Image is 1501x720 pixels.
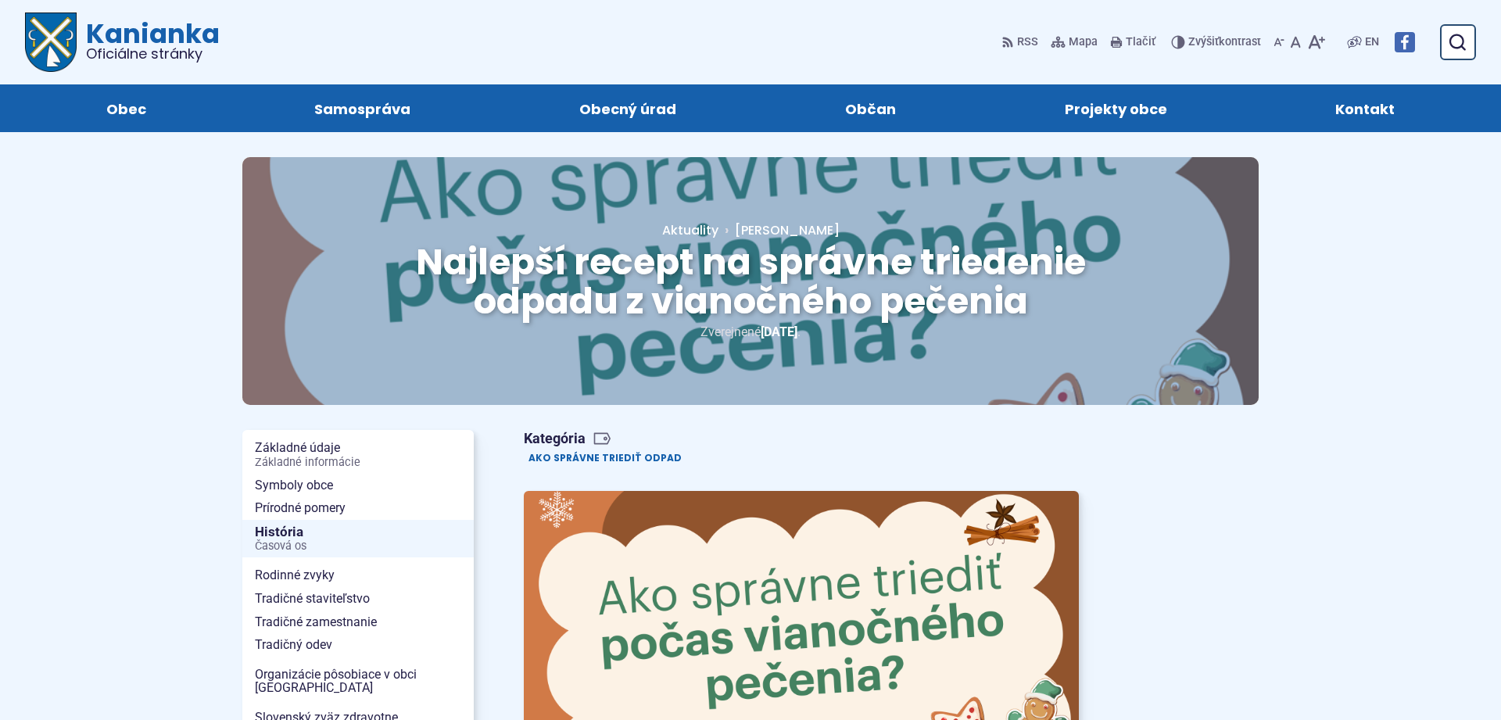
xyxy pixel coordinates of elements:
span: Mapa [1069,33,1098,52]
img: Prejsť na Facebook stránku [1395,32,1415,52]
span: kontrast [1188,36,1261,49]
a: Samospráva [246,84,480,132]
a: Organizácie pôsobiace v obci [GEOGRAPHIC_DATA] [242,663,474,700]
a: Obecný úrad [510,84,745,132]
a: Občan [776,84,965,132]
a: Symboly obce [242,474,474,497]
a: Tradičný odev [242,633,474,657]
span: Základné údaje [255,436,461,473]
a: Ako správne triediť odpad [524,450,686,466]
button: Zmenšiť veľkosť písma [1270,26,1288,59]
span: RSS [1017,33,1038,52]
span: Občan [845,84,896,132]
span: Tradičný odev [255,633,461,657]
a: Projekty obce [996,84,1236,132]
span: Zvýšiť [1188,35,1219,48]
span: Tradičné zamestnanie [255,611,461,634]
a: Logo Kanianka, prejsť na domovskú stránku. [25,13,220,72]
a: Rodinné zvyky [242,564,474,587]
span: Obecný úrad [579,84,676,132]
button: Zvýšiťkontrast [1171,26,1264,59]
span: Tlačiť [1126,36,1155,49]
span: Obec [106,84,146,132]
span: Najlepší recept na správne triedenie odpadu z vianočného pečenia [416,237,1086,327]
span: Samospráva [314,84,410,132]
span: Rodinné zvyky [255,564,461,587]
button: Nastaviť pôvodnú veľkosť písma [1288,26,1304,59]
img: Prejsť na domovskú stránku [25,13,77,72]
a: Kontakt [1266,84,1463,132]
span: Symboly obce [255,474,461,497]
span: [PERSON_NAME] [735,221,840,239]
p: Zverejnené . [292,321,1209,342]
a: [PERSON_NAME] [718,221,840,239]
a: Aktuality [662,221,718,239]
span: [DATE] [761,324,797,339]
span: Kanianka [77,20,220,61]
a: Prírodné pomery [242,496,474,520]
span: Časová os [255,540,461,553]
span: Organizácie pôsobiace v obci [GEOGRAPHIC_DATA] [255,663,461,700]
span: Projekty obce [1065,84,1167,132]
a: HistóriaČasová os [242,520,474,558]
span: Kategória [524,430,693,448]
a: Obec [38,84,215,132]
span: Prírodné pomery [255,496,461,520]
span: Základné informácie [255,457,461,469]
a: EN [1362,33,1382,52]
a: Základné údajeZákladné informácie [242,436,474,473]
a: Tradičné staviteľstvo [242,587,474,611]
a: Mapa [1048,26,1101,59]
a: Tradičné zamestnanie [242,611,474,634]
button: Tlačiť [1107,26,1159,59]
span: EN [1365,33,1379,52]
a: RSS [1001,26,1041,59]
span: História [255,520,461,558]
span: Kontakt [1335,84,1395,132]
span: Oficiálne stránky [86,47,220,61]
span: Tradičné staviteľstvo [255,587,461,611]
button: Zväčšiť veľkosť písma [1304,26,1328,59]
